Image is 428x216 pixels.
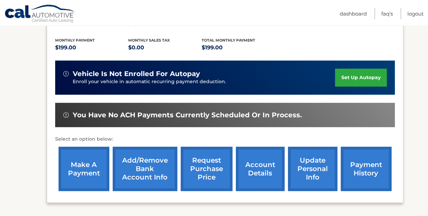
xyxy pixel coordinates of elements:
a: Add/Remove bank account info [113,147,177,191]
a: request purchase price [181,147,232,191]
a: Dashboard [340,8,367,19]
p: $199.00 [202,43,275,52]
p: Select an option below: [55,135,395,143]
img: alert-white.svg [63,71,69,76]
a: set up autopay [335,69,386,87]
a: FAQ's [381,8,393,19]
img: alert-white.svg [63,112,69,118]
span: You have no ACH payments currently scheduled or in process. [73,111,302,119]
p: Enroll your vehicle in automatic recurring payment deduction. [73,78,335,86]
a: Cal Automotive [4,4,75,24]
p: $0.00 [128,43,202,52]
a: account details [236,147,285,191]
span: Total Monthly Payment [202,38,255,43]
a: Logout [407,8,424,19]
a: payment history [341,147,391,191]
a: update personal info [288,147,337,191]
p: $199.00 [55,43,129,52]
span: vehicle is not enrolled for autopay [73,70,200,78]
a: make a payment [59,147,109,191]
span: Monthly Payment [55,38,95,43]
span: Monthly sales Tax [128,38,170,43]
